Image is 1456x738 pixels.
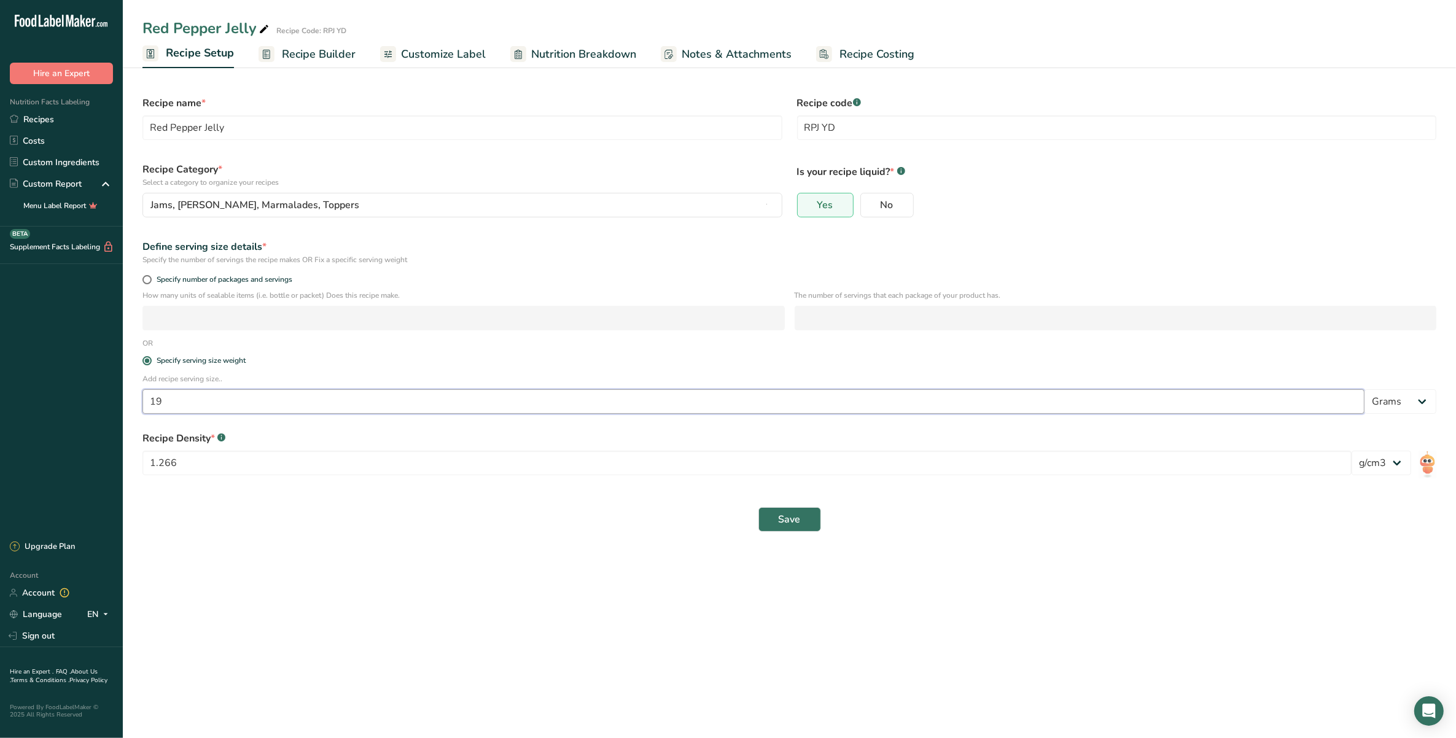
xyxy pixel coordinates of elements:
[779,512,801,527] span: Save
[142,193,782,217] button: Jams, [PERSON_NAME], Marmalades, Toppers
[797,115,1437,140] input: Type your recipe code here
[142,115,782,140] input: Type your recipe name here
[10,541,75,553] div: Upgrade Plan
[152,275,292,284] span: Specify number of packages and servings
[142,96,782,111] label: Recipe name
[510,41,636,68] a: Nutrition Breakdown
[157,356,246,365] div: Specify serving size weight
[881,199,893,211] span: No
[816,41,914,68] a: Recipe Costing
[142,239,1436,254] div: Define serving size details
[259,41,356,68] a: Recipe Builder
[142,39,234,69] a: Recipe Setup
[661,41,792,68] a: Notes & Attachments
[276,25,346,36] div: Recipe Code: RPJ YD
[166,45,234,61] span: Recipe Setup
[56,667,71,676] a: FAQ .
[142,17,271,39] div: Red Pepper Jelly
[10,676,69,685] a: Terms & Conditions .
[142,451,1352,475] input: Type your density here
[795,290,1437,301] p: The number of servings that each package of your product has.
[142,373,1436,384] p: Add recipe serving size..
[531,46,636,63] span: Nutrition Breakdown
[1414,696,1444,726] div: Open Intercom Messenger
[817,199,833,211] span: Yes
[682,46,792,63] span: Notes & Attachments
[10,229,30,239] div: BETA
[10,177,82,190] div: Custom Report
[142,431,1436,446] div: Recipe Density
[142,389,1365,414] input: Type your serving size here
[142,254,1436,265] div: Specify the number of servings the recipe makes OR Fix a specific serving weight
[797,162,1437,179] p: Is your recipe liquid?
[69,676,107,685] a: Privacy Policy
[839,46,914,63] span: Recipe Costing
[10,704,113,718] div: Powered By FoodLabelMaker © 2025 All Rights Reserved
[10,63,113,84] button: Hire an Expert
[282,46,356,63] span: Recipe Builder
[797,96,1437,111] label: Recipe code
[150,198,359,212] span: Jams, [PERSON_NAME], Marmalades, Toppers
[142,177,782,188] p: Select a category to organize your recipes
[10,667,98,685] a: About Us .
[142,162,782,188] label: Recipe Category
[1419,451,1436,478] img: ai-bot.1dcbe71.gif
[135,338,160,349] div: OR
[758,507,821,532] button: Save
[142,290,785,301] p: How many units of sealable items (i.e. bottle or packet) Does this recipe make.
[87,607,113,622] div: EN
[380,41,486,68] a: Customize Label
[401,46,486,63] span: Customize Label
[10,604,62,625] a: Language
[10,667,53,676] a: Hire an Expert .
